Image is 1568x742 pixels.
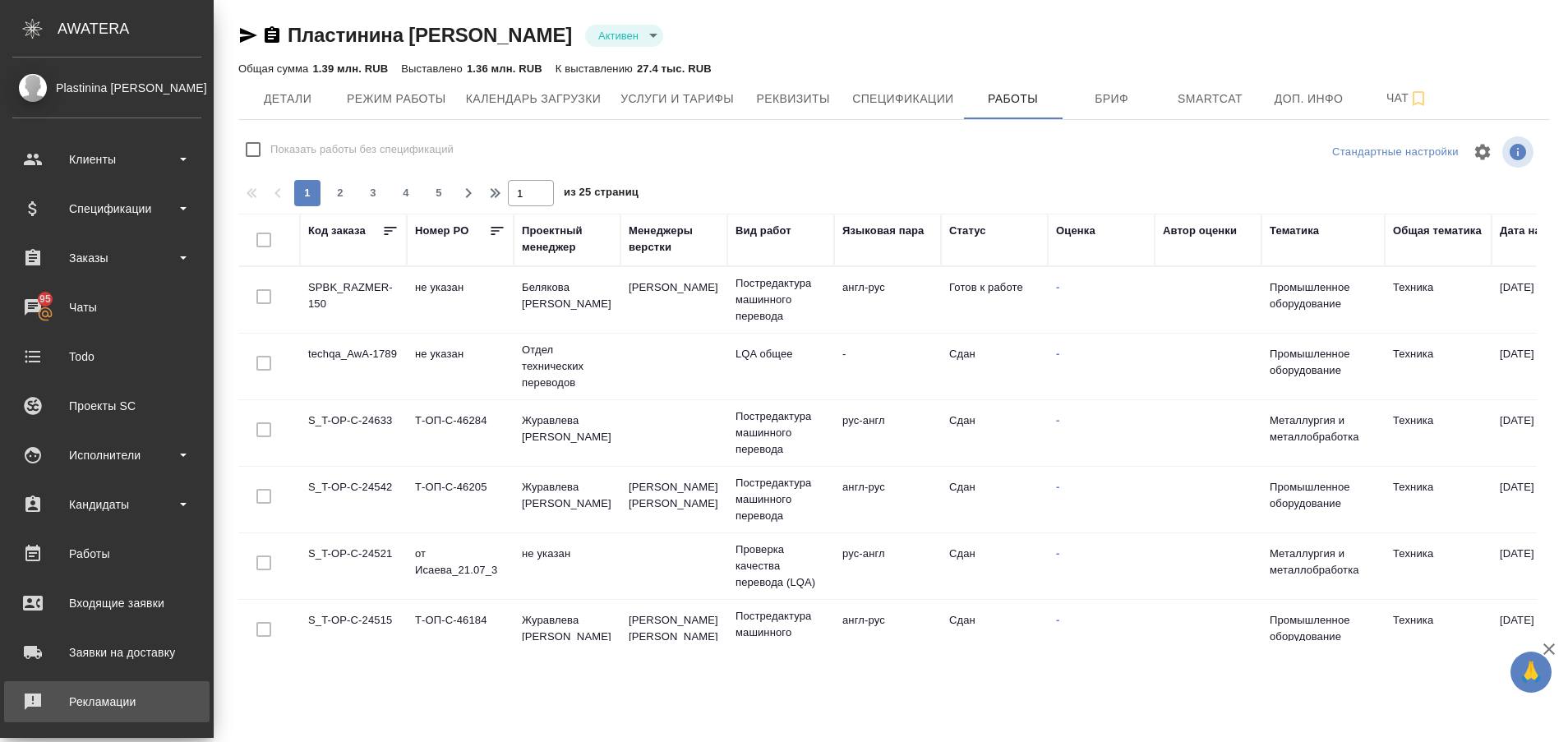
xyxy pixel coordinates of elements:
span: Smartcat [1171,89,1250,109]
button: 🙏 [1510,652,1552,693]
svg: Подписаться [1409,89,1428,108]
p: Металлургия и металлобработка [1270,412,1377,445]
span: Работы [974,89,1053,109]
a: Рекламации [4,681,210,722]
span: 4 [393,185,419,201]
a: 95Чаты [4,287,210,328]
button: 5 [426,180,452,206]
button: Активен [593,29,643,43]
div: Клиенты [12,147,201,172]
p: Выставлено [401,62,467,75]
span: 95 [30,291,61,307]
span: Доп. инфо [1270,89,1349,109]
div: Языковая пара [842,223,925,239]
td: S_T-OP-C-24515 [300,604,407,661]
p: LQA общее [736,346,826,362]
td: Техника [1385,604,1492,661]
span: 🙏 [1517,655,1545,689]
td: Готов к работе [941,271,1048,329]
button: Скопировать ссылку для ЯМессенджера [238,25,258,45]
div: Тематика [1270,223,1319,239]
span: Детали [248,89,327,109]
div: Входящие заявки [12,591,201,615]
a: - [1056,481,1059,493]
td: Техника [1385,471,1492,528]
p: 1.39 млн. RUB [312,62,388,75]
div: Todo [12,344,201,369]
span: Посмотреть информацию [1502,136,1537,168]
td: Журавлева [PERSON_NAME] [514,604,620,661]
td: [PERSON_NAME] [PERSON_NAME] [620,471,727,528]
div: Спецификации [12,196,201,221]
span: Календарь загрузки [466,89,602,109]
div: Код заказа [308,223,366,239]
td: [PERSON_NAME] [620,271,727,329]
p: Постредактура машинного перевода [736,475,826,524]
p: Проверка качества перевода (LQA) [736,542,826,591]
button: 2 [327,180,353,206]
span: Бриф [1072,89,1151,109]
td: англ-рус [834,604,941,661]
a: - [1056,281,1059,293]
div: split button [1328,140,1463,165]
div: Дата начала [1500,223,1566,239]
td: не указан [407,271,514,329]
a: Пластинина [PERSON_NAME] [288,24,572,46]
td: Т-ОП-С-46205 [407,471,514,528]
button: 3 [360,180,386,206]
a: Todo [4,336,210,377]
a: - [1056,547,1059,560]
span: 2 [327,185,353,201]
td: Белякова [PERSON_NAME] [514,271,620,329]
td: Журавлева [PERSON_NAME] [514,404,620,462]
p: Промышленное оборудование [1270,612,1377,645]
div: Кандидаты [12,492,201,517]
p: Промышленное оборудование [1270,279,1377,312]
td: S_T-OP-C-24542 [300,471,407,528]
span: Настроить таблицу [1463,132,1502,172]
td: [PERSON_NAME] [PERSON_NAME] [620,604,727,661]
td: Сдан [941,604,1048,661]
div: Автор оценки [1163,223,1237,239]
td: Техника [1385,537,1492,595]
span: Спецификации [852,89,953,109]
td: - [834,338,941,395]
div: Работы [12,542,201,566]
a: Работы [4,533,210,574]
div: Проектный менеджер [522,223,612,256]
span: из 25 страниц [564,182,639,206]
div: Оценка [1056,223,1095,239]
div: Активен [585,25,663,47]
td: Техника [1385,404,1492,462]
p: Промышленное оборудование [1270,479,1377,512]
td: Техника [1385,338,1492,395]
td: Сдан [941,404,1048,462]
span: 3 [360,185,386,201]
td: от Исаева_21.07_3 [407,537,514,595]
td: techqa_AwA-1789 [300,338,407,395]
td: S_T-OP-C-24521 [300,537,407,595]
a: - [1056,414,1059,426]
div: Статус [949,223,986,239]
td: Сдан [941,471,1048,528]
td: Отдел технических переводов [514,334,620,399]
td: Сдан [941,338,1048,395]
td: рус-англ [834,537,941,595]
div: AWATERA [58,12,214,45]
div: Заявки на доставку [12,640,201,665]
td: Сдан [941,537,1048,595]
span: Режим работы [347,89,446,109]
span: Реквизиты [754,89,832,109]
p: Общая сумма [238,62,312,75]
p: 27.4 тыс. RUB [637,62,712,75]
span: Показать работы без спецификаций [270,141,454,158]
a: - [1056,348,1059,360]
td: не указан [514,537,620,595]
div: Общая тематика [1393,223,1482,239]
a: - [1056,614,1059,626]
td: S_T-OP-C-24633 [300,404,407,462]
span: 5 [426,185,452,201]
p: Металлургия и металлобработка [1270,546,1377,578]
td: рус-англ [834,404,941,462]
div: Заказы [12,246,201,270]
